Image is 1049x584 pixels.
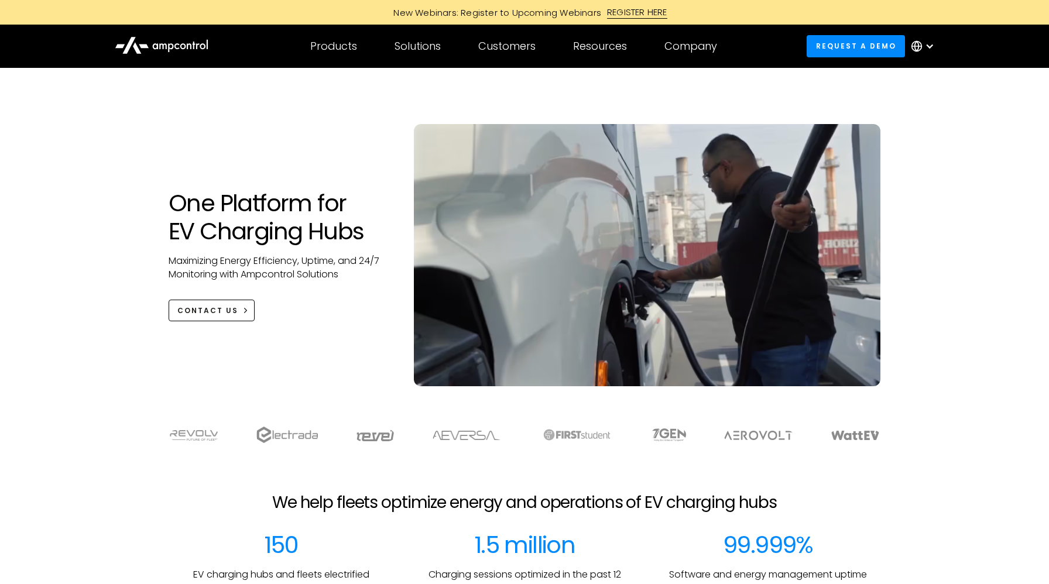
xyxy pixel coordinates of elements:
[169,189,390,245] h1: One Platform for EV Charging Hubs
[264,531,298,559] div: 150
[261,6,788,19] a: New Webinars: Register to Upcoming WebinarsREGISTER HERE
[256,427,318,443] img: electrada logo
[669,568,867,581] p: Software and energy management uptime
[310,40,357,53] div: Products
[193,568,369,581] p: EV charging hubs and fleets electrified
[478,40,536,53] div: Customers
[724,431,793,440] img: Aerovolt Logo
[723,531,813,559] div: 99.999%
[395,40,441,53] div: Solutions
[177,305,238,316] div: CONTACT US
[573,40,627,53] div: Resources
[474,531,575,559] div: 1.5 million
[382,6,607,19] div: New Webinars: Register to Upcoming Webinars
[807,35,905,57] a: Request a demo
[831,431,880,440] img: WattEV logo
[664,40,717,53] div: Company
[169,255,390,281] p: Maximizing Energy Efficiency, Uptime, and 24/7 Monitoring with Ampcontrol Solutions
[272,493,777,513] h2: We help fleets optimize energy and operations of EV charging hubs
[607,6,667,19] div: REGISTER HERE
[169,300,255,321] a: CONTACT US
